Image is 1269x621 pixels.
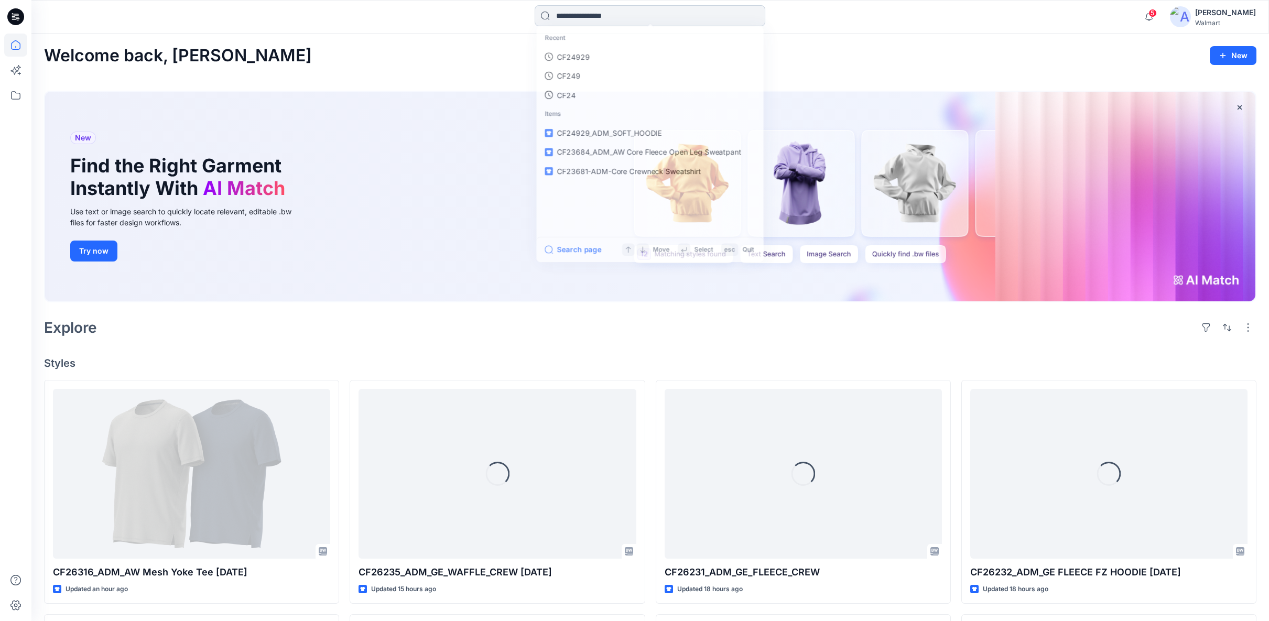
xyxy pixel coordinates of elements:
a: CF23681-ADM-Core Crewneck Sweatshirt [538,161,761,180]
h1: Find the Right Garment Instantly With [70,155,290,200]
button: New [1210,46,1256,65]
p: CF24 [557,90,576,101]
p: esc [724,244,735,255]
h2: Welcome back, [PERSON_NAME] [44,46,312,66]
a: CF24929 [538,47,761,66]
p: Quit [742,244,754,255]
div: [PERSON_NAME] [1195,6,1256,19]
a: CF24 [538,85,761,104]
p: Move [653,244,669,255]
p: CF24929 [557,51,590,62]
p: Updated 15 hours ago [371,584,436,595]
a: CF23684_ADM_AW Core Fleece Open Leg Sweatpant [538,143,761,161]
span: CF23681-ADM-Core Crewneck Sweatshirt [557,167,701,176]
p: Select [695,244,713,255]
p: Updated an hour ago [66,584,128,595]
span: AI Match [203,177,285,200]
span: 5 [1148,9,1157,17]
div: Walmart [1195,19,1256,27]
span: CF23684_ADM_AW Core Fleece Open Leg Sweatpant [557,148,741,157]
h4: Styles [44,357,1256,369]
p: CF26235_ADM_GE_WAFFLE_CREW [DATE] [359,565,636,580]
p: CF249 [557,70,580,81]
p: CF26316_ADM_AW Mesh Yoke Tee [DATE] [53,565,330,580]
div: Use text or image search to quickly locate relevant, editable .bw files for faster design workflows. [70,206,306,228]
a: CF24929_ADM_SOFT_HOODIE [538,123,761,142]
a: CF249 [538,67,761,85]
p: CF26232_ADM_GE FLEECE FZ HOODIE [DATE] [970,565,1248,580]
img: avatar [1170,6,1191,27]
button: Search page [545,244,601,256]
p: CF26231_ADM_GE_FLEECE_CREW [665,565,942,580]
p: Items [538,104,761,123]
h2: Explore [44,319,97,336]
span: New [75,132,91,144]
button: Try now [70,241,117,262]
p: Updated 18 hours ago [677,584,743,595]
a: CF26316_ADM_AW Mesh Yoke Tee 09OCT25 [53,389,330,559]
p: Updated 18 hours ago [983,584,1048,595]
p: Recent [538,28,761,47]
span: CF24929_ADM_SOFT_HOODIE [557,128,662,137]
